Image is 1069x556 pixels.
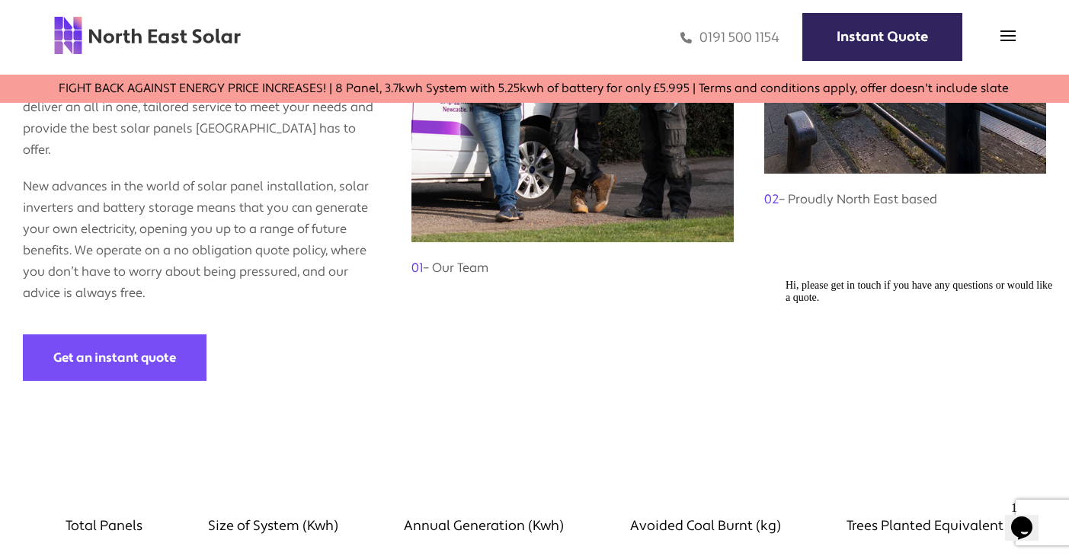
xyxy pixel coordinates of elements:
h3: Trees Planted Equivalent [847,517,1003,535]
h3: Avoided Coal Burnt (kg) [630,517,781,535]
a: 0191 500 1154 [680,29,779,46]
p: New advances in the world of solar panel installation, solar inverters and battery storage means ... [23,161,381,304]
a: Instant Quote [802,13,962,61]
h3: – Our Team [411,242,734,279]
img: phone icon [680,29,692,46]
img: north east solar logo [53,15,242,56]
h3: Size of System (Kwh) [208,517,338,535]
iframe: chat widget [779,273,1054,487]
img: menu icon [1000,28,1016,43]
span: 02 [764,191,779,207]
span: 01 [411,260,423,276]
iframe: chat widget [1005,495,1054,541]
span: Hi, please get in touch if you have any questions or would like a quote. [6,6,273,30]
h3: – Proudly North East based [764,174,1046,210]
a: Get an instant quote [23,334,206,381]
h3: Total Panels [66,517,142,535]
h3: Annual Generation (Kwh) [404,517,564,535]
div: Hi, please get in touch if you have any questions or would like a quote. [6,6,280,30]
